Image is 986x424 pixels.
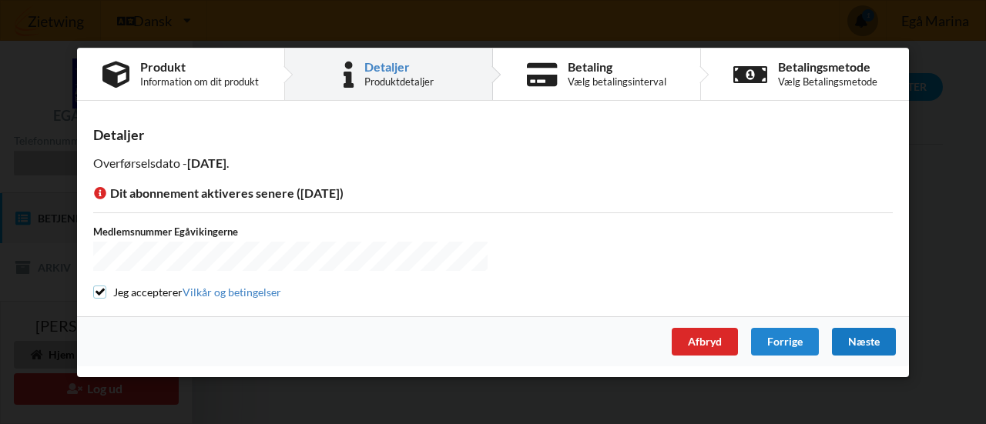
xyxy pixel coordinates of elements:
[778,75,877,88] div: Vælg Betalingsmetode
[568,61,666,73] div: Betaling
[364,61,434,73] div: Detaljer
[751,327,819,355] div: Forrige
[183,285,281,299] a: Vilkår og betingelser
[832,327,896,355] div: Næste
[778,61,877,73] div: Betalingsmetode
[93,185,344,199] span: Dit abonnement aktiveres senere ([DATE])
[93,285,281,299] label: Jeg accepterer
[568,75,666,88] div: Vælg betalingsinterval
[93,154,893,172] p: Overførselsdato - .
[140,75,259,88] div: Information om dit produkt
[187,155,226,169] b: [DATE]
[364,75,434,88] div: Produktdetaljer
[93,225,488,239] label: Medlemsnummer Egåvikingerne
[140,61,259,73] div: Produkt
[93,125,893,143] div: Detaljer
[672,327,738,355] div: Afbryd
